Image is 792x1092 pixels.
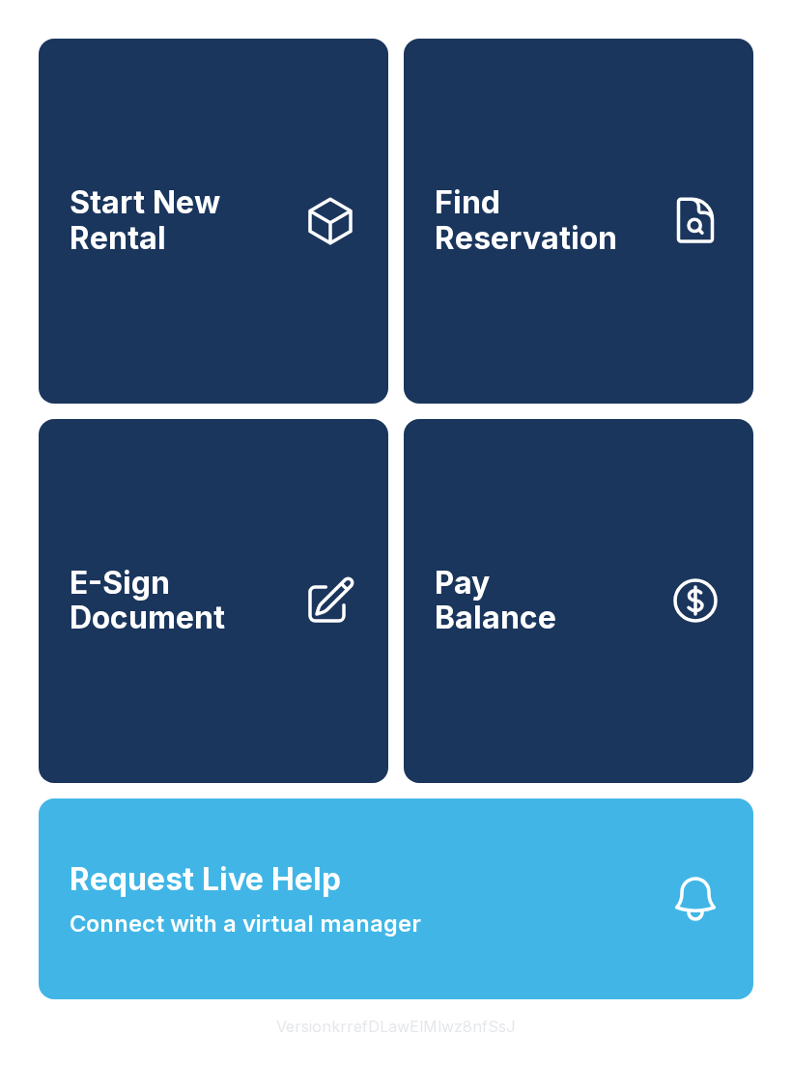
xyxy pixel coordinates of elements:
span: E-Sign Document [70,566,288,636]
button: VersionkrrefDLawElMlwz8nfSsJ [261,999,531,1053]
span: Request Live Help [70,856,341,903]
span: Start New Rental [70,185,288,256]
span: Find Reservation [435,185,653,256]
button: Request Live HelpConnect with a virtual manager [39,798,753,999]
a: Start New Rental [39,39,388,404]
a: E-Sign Document [39,419,388,784]
button: PayBalance [404,419,753,784]
a: Find Reservation [404,39,753,404]
span: Connect with a virtual manager [70,907,421,941]
span: Pay Balance [435,566,556,636]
